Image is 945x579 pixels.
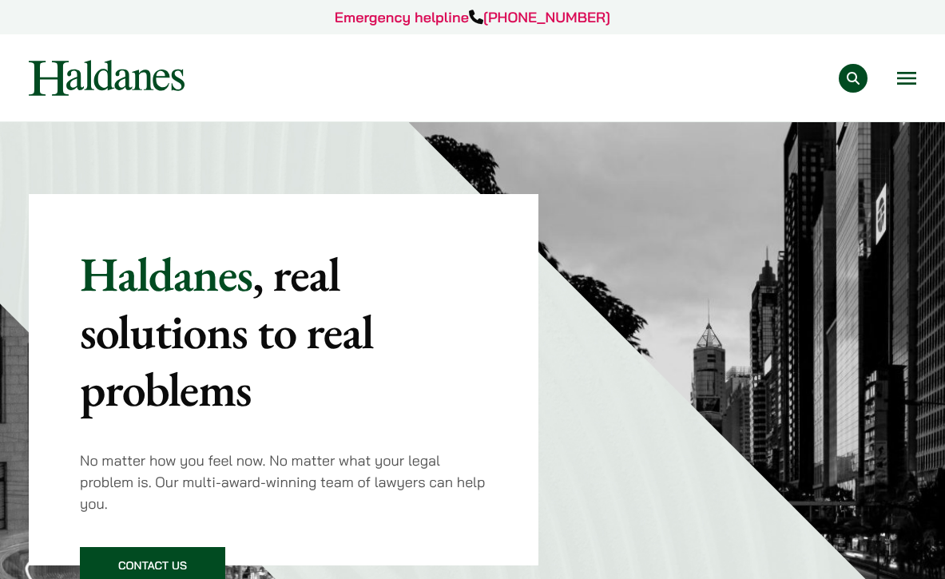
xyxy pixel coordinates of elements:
img: Logo of Haldanes [29,60,185,96]
button: Search [839,64,868,93]
a: Emergency helpline[PHONE_NUMBER] [335,8,610,26]
p: No matter how you feel now. No matter what your legal problem is. Our multi-award-winning team of... [80,450,487,514]
button: Open menu [897,72,916,85]
mark: , real solutions to real problems [80,243,373,420]
p: Haldanes [80,245,487,418]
